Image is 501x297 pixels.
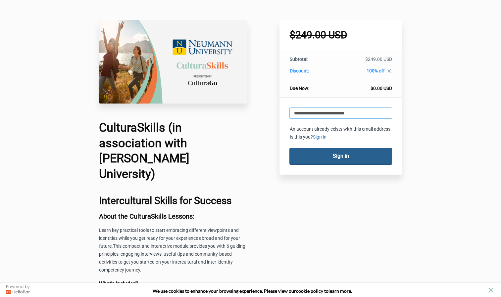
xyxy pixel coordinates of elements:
img: 1fd340d-808c-42bd-b5a6-ae316015630_University_Check_Out_Page_11_.png [99,20,247,104]
a: cookie policy [296,288,323,294]
span: $0.00 USD [371,86,392,91]
h2: Intercultural Skills for Success [99,195,247,206]
h3: About the CulturaSkills Lessons: [99,213,247,220]
strong: to [324,288,328,294]
h1: $249.00 USD [289,30,392,40]
span: We use cookies to enhance your browsing experience. Please view our [153,288,296,294]
p: An account already exists with this email address. Is this you? [289,125,392,141]
span: 100% off [367,68,385,73]
th: Discount: [289,67,332,80]
i: close [386,68,392,74]
a: Sign in [313,134,326,140]
th: Due Now: [289,80,332,92]
span: learn more. [328,288,352,294]
button: close [487,286,495,294]
span: Subtotal: [289,57,308,62]
a: Sign in [289,148,392,165]
h4: What's Included? [99,281,247,287]
p: Learn key practical tools to start embracing different viewpoints and identities while you get re... [99,227,247,274]
td: $249.00 USD [333,56,392,67]
span: This compact and interactive module provides you with 6 guiding principles, engaging interviews, ... [99,243,245,273]
a: close [385,68,392,75]
h1: CulturaSkills (in association with [PERSON_NAME] University) [99,120,247,182]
